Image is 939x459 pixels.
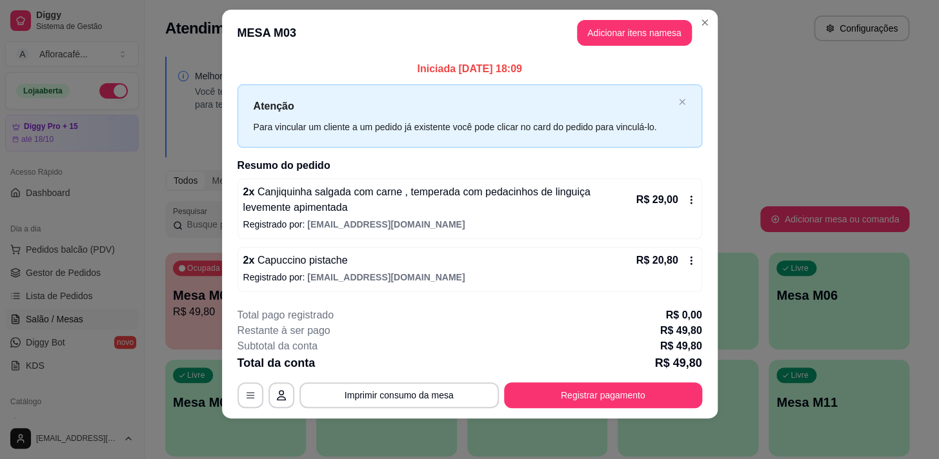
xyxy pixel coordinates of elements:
[237,338,318,354] p: Subtotal da conta
[237,323,330,338] p: Restante à ser pago
[504,382,702,408] button: Registrar pagamento
[660,323,702,338] p: R$ 49,80
[299,382,499,408] button: Imprimir consumo da mesa
[222,10,718,56] header: MESA M03
[243,253,348,268] p: 2 x
[254,120,673,134] div: Para vincular um cliente a um pedido já existente você pode clicar no card do pedido para vinculá...
[307,219,465,229] span: [EMAIL_ADDRESS][DOMAIN_NAME]
[243,218,696,231] p: Registrado por:
[636,192,678,208] p: R$ 29,00
[237,61,702,77] p: Iniciada [DATE] 18:09
[665,308,702,323] p: R$ 0,00
[577,20,692,46] button: Adicionar itens namesa
[254,98,673,114] p: Atenção
[660,338,702,354] p: R$ 49,80
[243,184,634,215] p: 2 x
[694,12,715,33] button: Close
[636,253,678,268] p: R$ 20,80
[237,354,316,372] p: Total da conta
[678,98,686,106] button: close
[243,186,591,213] span: Canjiquinha salgada com carne , temperada com pedacinhos de linguiça levemente apimentada
[654,354,702,372] p: R$ 49,80
[243,271,696,284] p: Registrado por:
[254,255,347,266] span: Capuccino pistache
[307,272,465,282] span: [EMAIL_ADDRESS][DOMAIN_NAME]
[237,158,702,173] h2: Resumo do pedido
[237,308,334,323] p: Total pago registrado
